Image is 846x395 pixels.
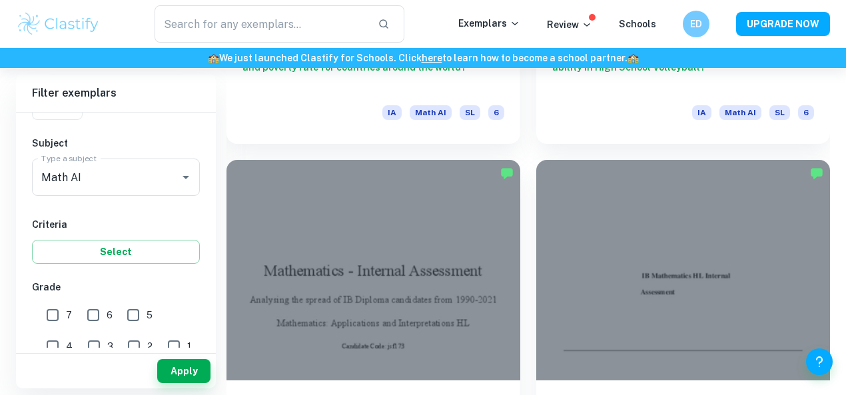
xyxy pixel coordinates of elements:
[32,217,200,232] h6: Criteria
[3,51,843,65] h6: We just launched Clastify for Schools. Click to learn how to become a school partner.
[719,105,761,120] span: Math AI
[619,19,656,29] a: Schools
[155,5,368,43] input: Search for any exemplars...
[488,105,504,120] span: 6
[683,11,709,37] button: ED
[157,359,211,383] button: Apply
[810,167,823,180] img: Marked
[628,53,639,63] span: 🏫
[460,105,480,120] span: SL
[32,240,200,264] button: Select
[689,17,704,31] h6: ED
[547,17,592,32] p: Review
[736,12,830,36] button: UPGRADE NOW
[16,75,216,112] h6: Filter exemplars
[692,105,711,120] span: IA
[410,105,452,120] span: Math AI
[41,153,97,164] label: Type a subject
[32,280,200,294] h6: Grade
[32,136,200,151] h6: Subject
[177,168,195,187] button: Open
[798,105,814,120] span: 6
[208,53,219,63] span: 🏫
[458,16,520,31] p: Exemplars
[16,11,101,37] img: Clastify logo
[107,308,113,322] span: 6
[500,167,514,180] img: Marked
[422,53,442,63] a: here
[382,105,402,120] span: IA
[806,348,833,375] button: Help and Feedback
[107,339,113,354] span: 3
[187,339,191,354] span: 1
[769,105,790,120] span: SL
[66,308,72,322] span: 7
[66,339,73,354] span: 4
[147,308,153,322] span: 5
[147,339,153,354] span: 2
